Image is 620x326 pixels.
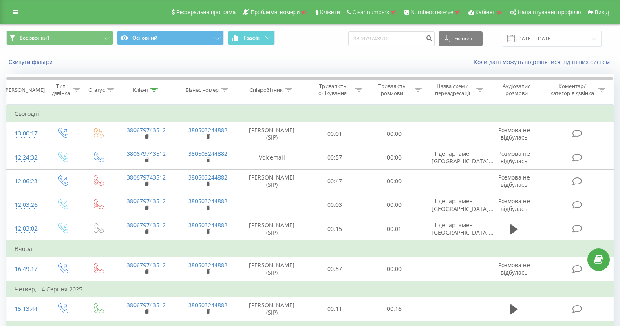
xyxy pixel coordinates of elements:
a: 380503244882 [188,126,227,134]
span: Розмова не відбулась [498,197,530,212]
span: Клієнти [320,9,340,16]
div: Тривалість очікування [313,83,353,97]
td: [PERSON_NAME] (SIP) [239,122,305,146]
span: Розмова не відбулась [498,261,530,276]
td: 00:00 [364,169,424,193]
button: Скинути фільтри [6,58,57,66]
td: [PERSON_NAME] (SIP) [239,217,305,241]
td: Четвер, 14 Серпня 2025 [7,281,614,297]
td: 00:00 [364,257,424,281]
span: 1 департамент [GEOGRAPHIC_DATA]... [432,150,494,165]
div: 16:49:17 [15,261,36,277]
a: 380679743512 [127,126,166,134]
span: Проблемні номери [250,9,300,16]
a: 380679743512 [127,173,166,181]
span: 1 департамент [GEOGRAPHIC_DATA]... [432,197,494,212]
span: Налаштування профілю [517,9,581,16]
a: 380503244882 [188,173,227,181]
span: Вихід [595,9,609,16]
div: 12:03:26 [15,197,36,213]
input: Пошук за номером [348,31,435,46]
span: Numbers reserve [410,9,453,16]
a: 380679743512 [127,197,166,205]
td: Сьогодні [7,106,614,122]
div: 15:13:44 [15,301,36,317]
a: 380503244882 [188,301,227,309]
a: 380503244882 [188,221,227,229]
span: Clear numbers [353,9,389,16]
td: 00:00 [364,146,424,169]
a: 380679743512 [127,301,166,309]
td: 00:03 [305,193,364,217]
a: 380503244882 [188,150,227,157]
span: 1 департамент [GEOGRAPHIC_DATA]... [432,221,494,236]
div: Тип дзвінка [51,83,71,97]
td: 00:15 [305,217,364,241]
div: [PERSON_NAME] [4,86,45,93]
button: Експорт [439,31,483,46]
div: Аудіозапис розмови [493,83,541,97]
td: 00:16 [364,297,424,321]
a: 380503244882 [188,261,227,269]
td: 00:47 [305,169,364,193]
span: Розмова не відбулась [498,150,530,165]
div: Співробітник [249,86,283,93]
div: 13:00:17 [15,126,36,142]
div: Коментар/категорія дзвінка [548,83,596,97]
div: Тривалість розмови [372,83,413,97]
td: 00:01 [305,122,364,146]
span: Кабінет [475,9,495,16]
td: 00:00 [364,193,424,217]
span: Розмова не відбулась [498,126,530,141]
button: Все звонки1 [6,31,113,45]
div: Назва схеми переадресації [431,83,474,97]
span: Реферальна програма [176,9,236,16]
td: [PERSON_NAME] (SIP) [239,297,305,321]
td: 00:00 [364,122,424,146]
div: Клієнт [133,86,148,93]
a: 380679743512 [127,221,166,229]
div: Статус [88,86,105,93]
span: Все звонки1 [20,35,50,41]
td: 00:01 [364,217,424,241]
a: 380679743512 [127,261,166,269]
td: Voicemail [239,146,305,169]
span: Розмова не відбулась [498,173,530,189]
td: [PERSON_NAME] (SIP) [239,169,305,193]
td: 00:57 [305,257,364,281]
div: 12:06:23 [15,173,36,189]
div: 12:24:32 [15,150,36,166]
td: [PERSON_NAME] (SIP) [239,257,305,281]
td: 00:57 [305,146,364,169]
a: 380679743512 [127,150,166,157]
td: Вчора [7,241,614,257]
div: Бізнес номер [185,86,219,93]
div: 12:03:02 [15,221,36,237]
button: Графік [228,31,275,45]
button: Основний [117,31,224,45]
td: 00:11 [305,297,364,321]
a: 380503244882 [188,197,227,205]
a: Коли дані можуть відрізнятися вiд інших систем [474,58,614,66]
span: Графік [244,35,260,41]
